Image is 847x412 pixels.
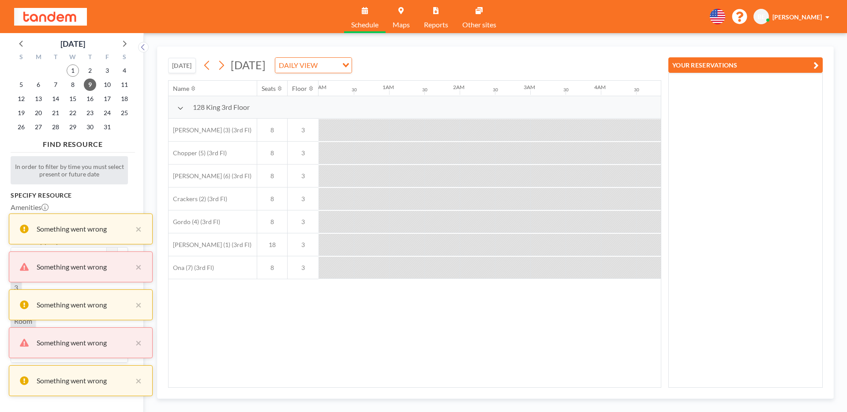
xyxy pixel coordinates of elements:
div: 12AM [312,84,326,90]
span: Tuesday, October 7, 2025 [49,79,62,91]
span: Friday, October 31, 2025 [101,121,113,133]
span: 3 [288,218,319,226]
span: Tuesday, October 14, 2025 [49,93,62,105]
div: Search for option [275,58,352,73]
span: Saturday, October 11, 2025 [118,79,131,91]
span: [DATE] [231,58,266,71]
span: Tuesday, October 28, 2025 [49,121,62,133]
span: [PERSON_NAME] [772,13,822,21]
button: close [131,375,142,386]
span: 8 [257,149,287,157]
div: 30 [634,87,639,93]
img: organization-logo [14,8,87,26]
div: Something went wrong [37,262,131,272]
div: Something went wrong [37,300,131,310]
span: Crackers (2) (3rd Fl) [169,195,227,203]
span: [PERSON_NAME] (1) (3rd Fl) [169,241,251,249]
span: 8 [257,195,287,203]
div: M [30,52,47,64]
span: Thursday, October 9, 2025 [84,79,96,91]
span: Friday, October 24, 2025 [101,107,113,119]
div: Floor [292,85,307,93]
div: 3AM [524,84,535,90]
label: Amenities [11,203,49,212]
span: 3 [14,283,18,292]
div: [DATE] [60,37,85,50]
span: Reports [424,21,448,28]
span: Room [14,317,32,325]
span: Friday, October 10, 2025 [101,79,113,91]
div: Something went wrong [37,375,131,386]
span: Gordo (4) (3rd Fl) [169,218,220,226]
button: close [131,300,142,310]
span: Wednesday, October 15, 2025 [67,93,79,105]
div: S [13,52,30,64]
div: 30 [563,87,569,93]
div: 30 [352,87,357,93]
span: Wednesday, October 8, 2025 [67,79,79,91]
div: In order to filter by time you must select present or future date [11,156,128,184]
div: Something went wrong [37,337,131,348]
button: close [131,262,142,272]
span: Wednesday, October 22, 2025 [67,107,79,119]
span: Thursday, October 30, 2025 [84,121,96,133]
span: [PERSON_NAME] (6) (3rd Fl) [169,172,251,180]
span: 8 [257,264,287,272]
span: Maps [393,21,410,28]
span: BE [757,13,765,21]
span: Wednesday, October 1, 2025 [67,64,79,77]
button: close [131,337,142,348]
div: Something went wrong [37,224,131,234]
span: Thursday, October 2, 2025 [84,64,96,77]
span: Thursday, October 16, 2025 [84,93,96,105]
div: 2AM [453,84,465,90]
span: Tuesday, October 21, 2025 [49,107,62,119]
span: 8 [257,172,287,180]
div: 1AM [382,84,394,90]
span: Monday, October 27, 2025 [32,121,45,133]
h4: FIND RESOURCE [11,136,135,149]
div: Name [173,85,189,93]
input: Search for option [320,60,337,71]
span: Schedule [351,21,379,28]
span: 3 [288,172,319,180]
span: 3 [288,195,319,203]
button: close [131,224,142,234]
div: T [47,52,64,64]
span: 18 [257,241,287,249]
span: [PERSON_NAME] (3) (3rd Fl) [169,126,251,134]
span: Monday, October 6, 2025 [32,79,45,91]
span: Saturday, October 18, 2025 [118,93,131,105]
span: Saturday, October 25, 2025 [118,107,131,119]
span: DAILY VIEW [277,60,319,71]
span: 3 [288,264,319,272]
div: T [81,52,98,64]
button: [DATE] [168,58,196,73]
span: 128 King 3rd Floor [193,103,250,112]
span: Friday, October 17, 2025 [101,93,113,105]
button: - [107,247,117,262]
span: Chopper (5) (3rd Fl) [169,149,227,157]
div: Seats [262,85,276,93]
button: YOUR RESERVATIONS [668,57,823,73]
div: 30 [493,87,498,93]
span: 8 [257,218,287,226]
span: Sunday, October 5, 2025 [15,79,27,91]
span: 3 [288,149,319,157]
div: W [64,52,82,64]
span: Thursday, October 23, 2025 [84,107,96,119]
span: Friday, October 3, 2025 [101,64,113,77]
div: 30 [422,87,427,93]
div: F [98,52,116,64]
span: Sunday, October 12, 2025 [15,93,27,105]
button: + [117,247,128,262]
h3: Specify resource [11,191,128,199]
span: Other sites [462,21,496,28]
div: S [116,52,133,64]
span: Ona (7) (3rd Fl) [169,264,214,272]
span: 3 [288,126,319,134]
div: 4AM [594,84,606,90]
span: 3 [288,241,319,249]
span: Sunday, October 26, 2025 [15,121,27,133]
span: Saturday, October 4, 2025 [118,64,131,77]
